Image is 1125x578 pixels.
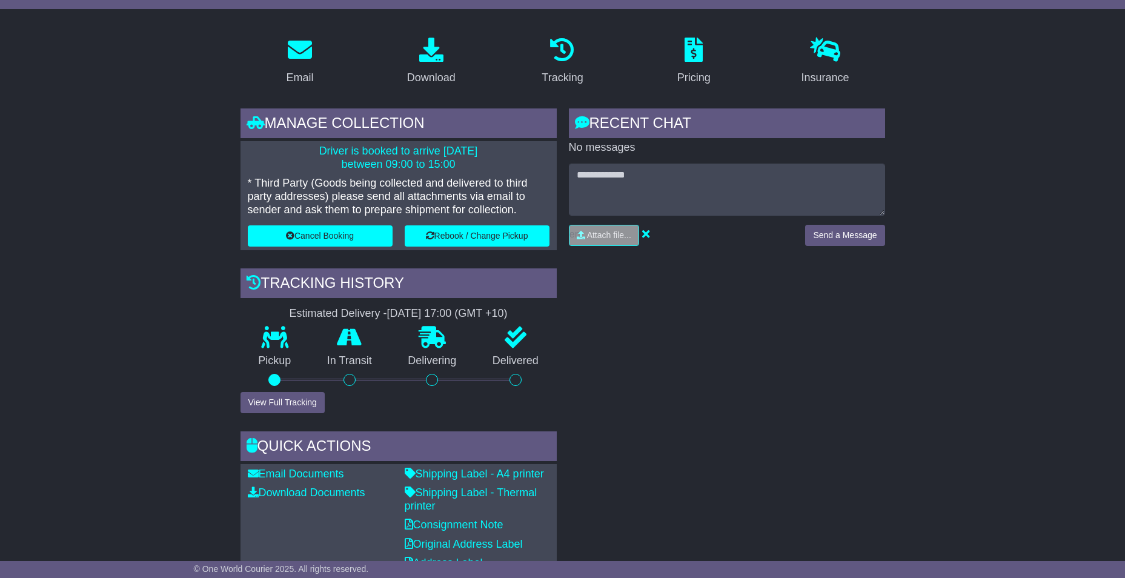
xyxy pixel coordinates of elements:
a: Pricing [669,33,718,90]
div: RECENT CHAT [569,108,885,141]
button: View Full Tracking [241,392,325,413]
div: Tracking history [241,268,557,301]
button: Cancel Booking [248,225,393,247]
button: Rebook / Change Pickup [405,225,549,247]
p: Delivering [390,354,475,368]
p: * Third Party (Goods being collected and delivered to third party addresses) please send all atta... [248,177,549,216]
p: No messages [569,141,885,154]
div: Estimated Delivery - [241,307,557,321]
div: Download [407,70,456,86]
a: Shipping Label - Thermal printer [405,487,537,512]
div: Email [286,70,313,86]
a: Email Documents [248,468,344,480]
a: Consignment Note [405,519,503,531]
p: Driver is booked to arrive [DATE] between 09:00 to 15:00 [248,145,549,171]
a: Email [278,33,321,90]
p: Pickup [241,354,310,368]
a: Download Documents [248,487,365,499]
p: Delivered [474,354,557,368]
a: Download [399,33,463,90]
p: In Transit [309,354,390,368]
button: Send a Message [805,225,884,246]
div: Pricing [677,70,711,86]
span: © One World Courier 2025. All rights reserved. [194,564,369,574]
a: Tracking [534,33,591,90]
div: Insurance [801,70,849,86]
a: Shipping Label - A4 printer [405,468,544,480]
a: Insurance [794,33,857,90]
div: Tracking [542,70,583,86]
div: Quick Actions [241,431,557,464]
a: Original Address Label [405,538,523,550]
div: [DATE] 17:00 (GMT +10) [387,307,508,321]
a: Address Label [405,557,483,569]
div: Manage collection [241,108,557,141]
